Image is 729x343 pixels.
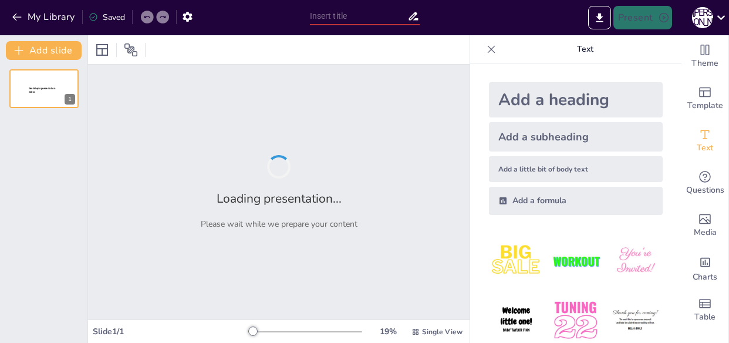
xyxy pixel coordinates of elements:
button: My Library [9,8,80,26]
div: Add a heading [489,82,663,117]
button: Present [613,6,672,29]
div: Add text boxes [681,120,728,162]
div: Add a table [681,289,728,331]
span: Template [687,99,723,112]
div: Slide 1 / 1 [93,326,249,337]
div: 1 [65,94,75,105]
div: Add ready made slides [681,78,728,120]
span: Theme [691,57,718,70]
span: Questions [686,184,724,197]
div: Add a little bit of body text [489,156,663,182]
span: Sendsteps presentation editor [29,87,55,93]
span: Media [694,226,717,239]
div: Layout [93,41,112,59]
span: Table [694,311,716,324]
h2: Loading presentation... [217,190,342,207]
div: Add images, graphics, shapes or video [681,204,728,247]
div: Add a formula [489,187,663,215]
img: 3.jpeg [608,234,663,288]
div: 1 [9,69,79,108]
img: 1.jpeg [489,234,544,288]
div: Get real-time input from your audience [681,162,728,204]
span: Text [697,142,713,154]
button: Export to PowerPoint [588,6,611,29]
p: Text [501,35,670,63]
div: Add a subheading [489,122,663,152]
img: 2.jpeg [548,234,603,288]
input: Insert title [310,8,407,25]
span: Charts [693,271,717,284]
button: І [PERSON_NAME] [692,6,713,29]
div: Saved [89,12,125,23]
div: Change the overall theme [681,35,728,78]
button: Add slide [6,41,82,60]
span: Single View [422,327,463,337]
div: Add charts and graphs [681,247,728,289]
div: І [PERSON_NAME] [692,7,713,28]
span: Position [124,43,138,57]
p: Please wait while we prepare your content [201,218,357,230]
div: 19 % [374,326,402,337]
